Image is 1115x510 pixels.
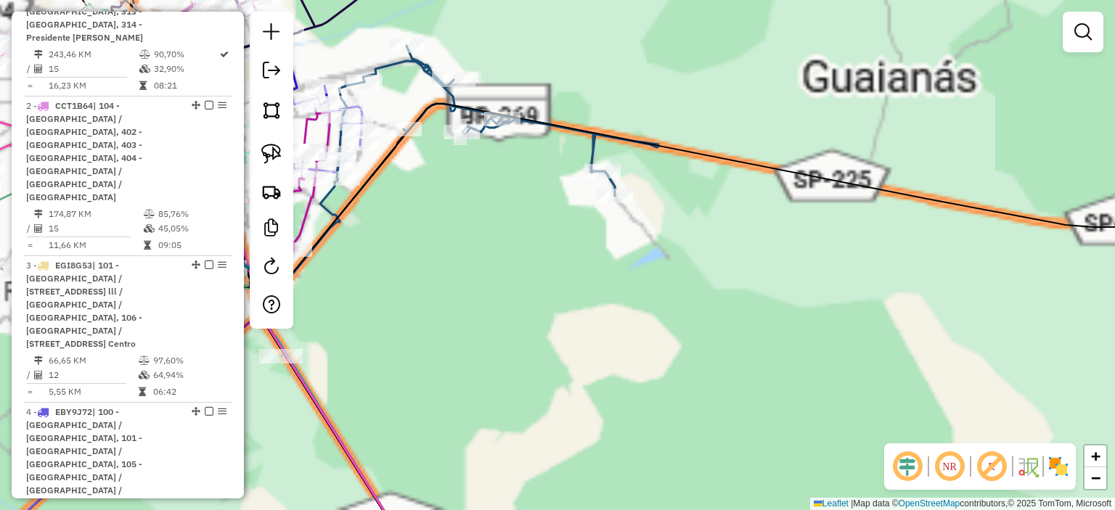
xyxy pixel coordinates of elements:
[144,224,155,233] i: % de utilização da cubagem
[1085,445,1106,467] a: Zoom in
[192,407,200,416] em: Alterar sequência das rotas
[153,47,218,62] td: 90,70%
[139,356,150,365] i: % de utilização do peso
[218,260,226,269] em: Opções
[257,56,286,89] a: Exportar sessão
[205,260,213,269] em: Finalizar rota
[218,101,226,110] em: Opções
[285,144,322,158] div: Atividade não roteirizada - KAUE DE OLIVEIRA RUD
[139,371,150,379] i: % de utilização da cubagem
[26,100,142,202] span: 2 -
[257,17,286,50] a: Nova sessão e pesquisa
[144,241,151,250] i: Tempo total em rota
[34,210,43,218] i: Distância Total
[34,224,43,233] i: Total de Atividades
[1047,455,1070,478] img: Exibir/Ocultar setores
[3,266,39,280] div: Atividade não roteirizada - JULIANA SANTOS FERNA
[1085,467,1106,489] a: Zoom out
[34,371,43,379] i: Total de Atividades
[48,384,138,399] td: 5,55 KM
[26,238,33,252] td: =
[814,498,849,509] a: Leaflet
[48,47,139,62] td: 243,46 KM
[144,210,155,218] i: % de utilização do peso
[26,221,33,236] td: /
[192,260,200,269] em: Alterar sequência das rotas
[139,81,147,90] i: Tempo total em rota
[152,384,226,399] td: 06:42
[256,176,287,207] a: Criar rota
[158,221,226,236] td: 45,05%
[158,207,226,221] td: 85,76%
[1091,447,1100,465] span: +
[55,100,93,111] span: CCT1B64
[48,207,143,221] td: 174,87 KM
[3,266,39,281] div: Atividade não roteirizada - JULIANA SANTOS FERNA
[257,252,286,284] a: Reroteirizar Sessão
[139,65,150,73] i: % de utilização da cubagem
[55,260,92,271] span: EGI8G53
[153,62,218,76] td: 32,90%
[48,368,138,382] td: 12
[26,78,33,93] td: =
[1069,17,1098,46] a: Exibir filtros
[257,213,286,246] a: Criar modelo
[1091,469,1100,487] span: −
[192,101,200,110] em: Alterar sequência das rotas
[205,101,213,110] em: Finalizar rota
[26,260,142,349] span: 3 -
[851,498,853,509] span: |
[48,62,139,76] td: 15
[261,181,282,202] img: Criar rota
[319,152,355,167] div: Atividade não roteirizada - 44.778.187 MAIKON DOUGLAS SANTOS DE CARV
[5,267,41,281] div: Atividade não roteirizada - JULIANA SANTOS FERNA
[139,50,150,59] i: % de utilização do peso
[282,145,319,160] div: Atividade não roteirizada - KAUE DE OLIVEIRA RUD
[261,100,282,120] img: Selecionar atividades - polígono
[152,353,226,368] td: 97,60%
[55,406,92,417] span: EBY9J72
[205,407,213,416] em: Finalizar rota
[218,407,226,416] em: Opções
[890,449,925,484] span: Ocultar deslocamento
[220,50,229,59] i: Rota otimizada
[153,78,218,93] td: 08:21
[287,146,323,160] div: Atividade não roteirizada - KAUE DE OLIVEIRA RUD
[48,78,139,93] td: 16,23 KM
[932,449,967,484] span: Ocultar NR
[48,238,143,252] td: 11,66 KM
[158,238,226,252] td: 09:05
[26,384,33,399] td: =
[48,221,143,236] td: 15
[48,353,138,368] td: 66,65 KM
[34,50,43,59] i: Distância Total
[899,498,960,509] a: OpenStreetMap
[152,368,226,382] td: 64,94%
[1016,455,1040,478] img: Fluxo de ruas
[26,260,142,349] span: | 101 - [GEOGRAPHIC_DATA] / [STREET_ADDRESS] lll / [GEOGRAPHIC_DATA] / [GEOGRAPHIC_DATA], 106 - [...
[34,65,43,73] i: Total de Atividades
[139,387,146,396] i: Tempo total em rota
[26,368,33,382] td: /
[261,144,282,164] img: Selecionar atividades - laço
[974,449,1009,484] span: Exibir rótulo
[34,356,43,365] i: Distância Total
[810,498,1115,510] div: Map data © contributors,© 2025 TomTom, Microsoft
[26,62,33,76] td: /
